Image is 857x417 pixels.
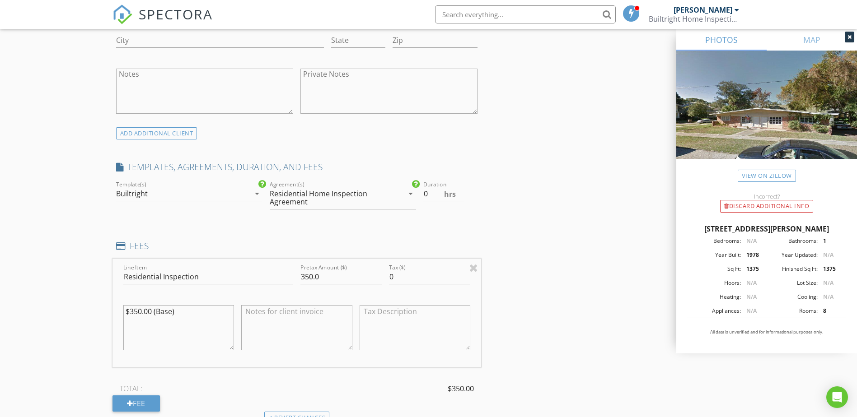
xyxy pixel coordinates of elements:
[690,293,741,301] div: Heating:
[738,170,796,182] a: View on Zillow
[252,188,262,199] i: arrow_drop_down
[423,186,464,201] input: 0.0
[767,251,818,259] div: Year Updated:
[690,265,741,273] div: Sq Ft:
[767,293,818,301] div: Cooling:
[116,190,148,198] div: Builtright
[741,265,767,273] div: 1375
[818,265,843,273] div: 1375
[690,237,741,245] div: Bedrooms:
[116,127,197,139] div: ADD ADDITIONAL client
[435,5,616,23] input: Search everything...
[767,29,857,51] a: MAP
[690,251,741,259] div: Year Built:
[649,14,739,23] div: Builtright Home Inspections
[120,383,142,394] span: TOTAL:
[270,190,390,206] div: Residential Home Inspection Agreement
[676,193,857,200] div: Incorrect?
[823,293,834,301] span: N/A
[818,307,843,315] div: 8
[690,307,741,315] div: Appliances:
[405,188,416,199] i: arrow_drop_down
[112,12,213,31] a: SPECTORA
[444,190,456,198] span: hrs
[826,386,848,408] div: Open Intercom Messenger
[674,5,732,14] div: [PERSON_NAME]
[767,265,818,273] div: Finished Sq Ft:
[139,5,213,23] span: SPECTORA
[823,251,834,259] span: N/A
[690,279,741,287] div: Floors:
[818,237,843,245] div: 1
[116,240,478,252] h4: FEES
[112,395,160,412] div: Fee
[448,383,474,394] span: $350.00
[767,237,818,245] div: Bathrooms:
[676,51,857,181] img: streetview
[676,29,767,51] a: PHOTOS
[116,161,478,173] h4: TEMPLATES, AGREEMENTS, DURATION, AND FEES
[746,237,757,245] span: N/A
[823,279,834,287] span: N/A
[746,279,757,287] span: N/A
[767,279,818,287] div: Lot Size:
[720,200,813,213] div: Discard Additional info
[767,307,818,315] div: Rooms:
[746,307,757,315] span: N/A
[746,293,757,301] span: N/A
[687,223,846,234] div: [STREET_ADDRESS][PERSON_NAME]
[741,251,767,259] div: 1978
[687,329,846,335] p: All data is unverified and for informational purposes only.
[112,5,132,24] img: The Best Home Inspection Software - Spectora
